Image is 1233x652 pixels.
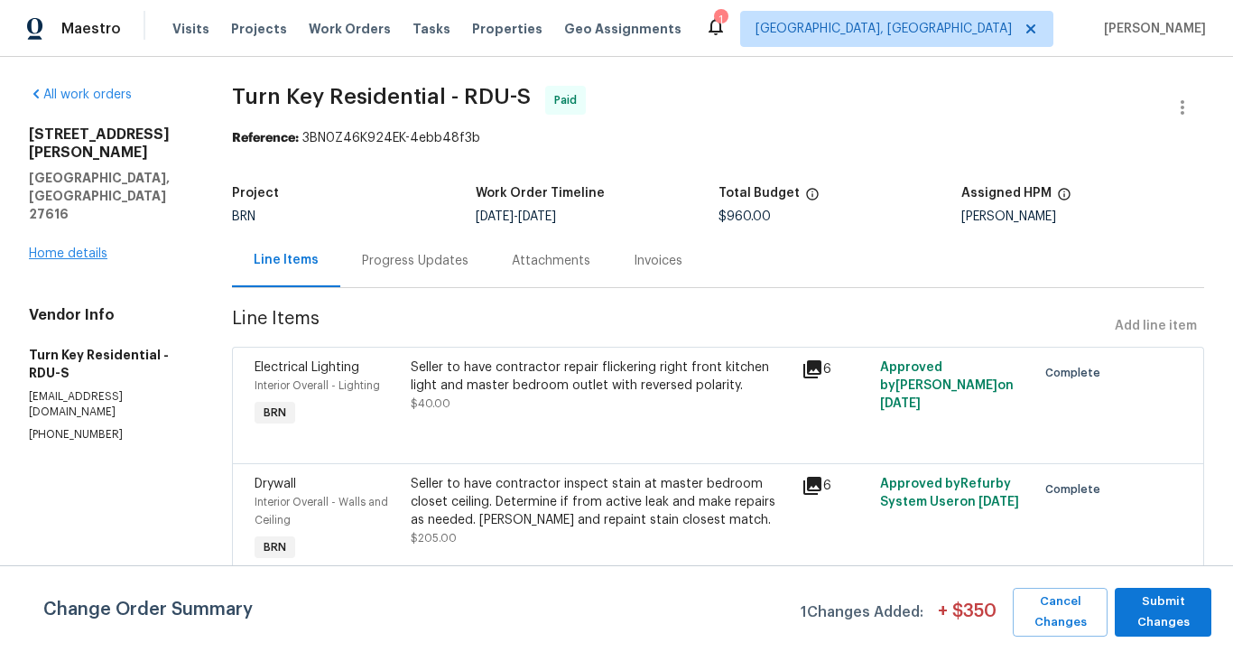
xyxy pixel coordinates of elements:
[232,210,255,223] span: BRN
[232,129,1204,147] div: 3BN0Z46K924EK-4ebb48f3b
[801,595,923,637] span: 1 Changes Added:
[411,475,791,529] div: Seller to have contractor inspect stain at master bedroom closet ceiling. Determine if from activ...
[29,427,189,442] p: [PHONE_NUMBER]
[978,496,1019,508] span: [DATE]
[961,210,1204,223] div: [PERSON_NAME]
[476,210,556,223] span: -
[29,169,189,223] h5: [GEOGRAPHIC_DATA], [GEOGRAPHIC_DATA] 27616
[255,478,296,490] span: Drywall
[1057,187,1071,210] span: The hpm assigned to this work order.
[714,11,727,29] div: 1
[634,252,682,270] div: Invoices
[29,346,189,382] h5: Turn Key Residential - RDU-S
[880,397,921,410] span: [DATE]
[961,187,1052,200] h5: Assigned HPM
[472,20,542,38] span: Properties
[411,359,791,395] div: Seller to have contractor repair flickering right front kitchen light and master bedroom outlet w...
[29,306,189,324] h4: Vendor Info
[255,380,380,391] span: Interior Overall - Lighting
[256,404,293,422] span: BRN
[1045,364,1108,382] span: Complete
[512,252,590,270] div: Attachments
[29,389,189,420] p: [EMAIL_ADDRESS][DOMAIN_NAME]
[476,187,605,200] h5: Work Order Timeline
[231,20,287,38] span: Projects
[802,359,869,380] div: 6
[29,247,107,260] a: Home details
[1022,591,1099,633] span: Cancel Changes
[61,20,121,38] span: Maestro
[880,478,1019,508] span: Approved by Refurby System User on
[1097,20,1206,38] span: [PERSON_NAME]
[413,23,450,35] span: Tasks
[256,538,293,556] span: BRN
[718,187,800,200] h5: Total Budget
[232,86,531,107] span: Turn Key Residential - RDU-S
[29,88,132,101] a: All work orders
[172,20,209,38] span: Visits
[476,210,514,223] span: [DATE]
[518,210,556,223] span: [DATE]
[254,251,319,269] div: Line Items
[232,310,1108,343] span: Line Items
[232,132,299,144] b: Reference:
[29,126,189,162] h2: [STREET_ADDRESS][PERSON_NAME]
[802,475,869,497] div: 6
[1045,480,1108,498] span: Complete
[938,602,997,637] span: + $ 350
[309,20,391,38] span: Work Orders
[564,20,681,38] span: Geo Assignments
[362,252,468,270] div: Progress Updates
[805,187,820,210] span: The total cost of line items that have been proposed by Opendoor. This sum includes line items th...
[756,20,1012,38] span: [GEOGRAPHIC_DATA], [GEOGRAPHIC_DATA]
[554,91,584,109] span: Paid
[232,187,279,200] h5: Project
[880,361,1014,410] span: Approved by [PERSON_NAME] on
[1115,588,1211,637] button: Submit Changes
[411,533,457,544] span: $205.00
[255,497,388,526] span: Interior Overall - Walls and Ceiling
[1124,591,1202,633] span: Submit Changes
[411,398,450,409] span: $40.00
[255,361,359,374] span: Electrical Lighting
[43,588,253,637] span: Change Order Summary
[1013,588,1108,637] button: Cancel Changes
[718,210,771,223] span: $960.00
